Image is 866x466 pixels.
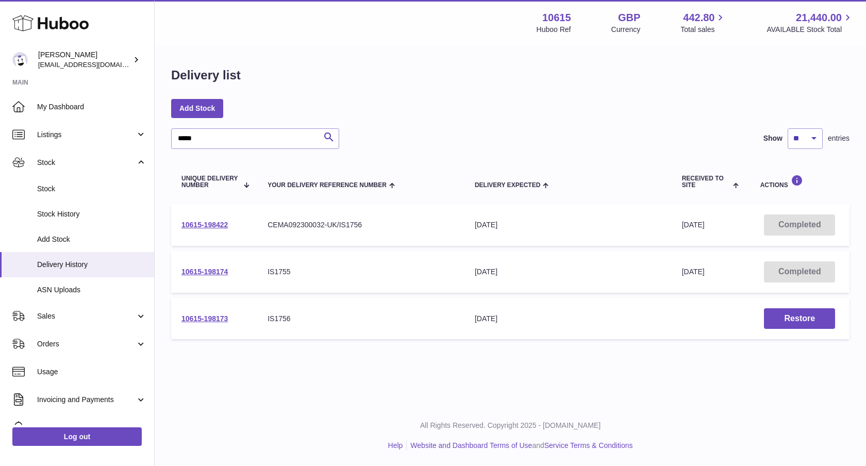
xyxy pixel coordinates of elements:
div: [DATE] [475,314,661,324]
a: Website and Dashboard Terms of Use [410,441,532,450]
a: 10615-198174 [181,268,228,276]
h1: Delivery list [171,67,241,84]
span: Invoicing and Payments [37,395,136,405]
span: Sales [37,311,136,321]
span: [EMAIL_ADDRESS][DOMAIN_NAME] [38,60,152,69]
div: [DATE] [475,220,661,230]
a: Add Stock [171,99,223,118]
p: All Rights Reserved. Copyright 2025 - [DOMAIN_NAME] [163,421,858,430]
div: IS1756 [268,314,454,324]
span: Unique Delivery Number [181,175,238,189]
a: 10615-198173 [181,314,228,323]
a: Help [388,441,403,450]
label: Show [763,134,782,143]
span: Orders [37,339,136,349]
strong: GBP [618,11,640,25]
span: Received to Site [682,175,731,189]
img: fulfillment@fable.com [12,52,28,68]
div: [PERSON_NAME] [38,50,131,70]
span: Total sales [680,25,726,35]
span: Add Stock [37,235,146,244]
div: Actions [760,175,839,189]
div: IS1755 [268,267,454,277]
div: CEMA092300032-UK/IS1756 [268,220,454,230]
a: 10615-198422 [181,221,228,229]
span: Stock History [37,209,146,219]
span: Stock [37,184,146,194]
a: Log out [12,427,142,446]
span: 442.80 [683,11,714,25]
span: [DATE] [682,221,705,229]
div: [DATE] [475,267,661,277]
span: Usage [37,367,146,377]
a: Service Terms & Conditions [544,441,633,450]
span: 21,440.00 [796,11,842,25]
span: Stock [37,158,136,168]
span: Delivery History [37,260,146,270]
span: Delivery Expected [475,182,540,189]
span: Listings [37,130,136,140]
span: Your Delivery Reference Number [268,182,387,189]
span: entries [828,134,850,143]
a: 21,440.00 AVAILABLE Stock Total [767,11,854,35]
span: My Dashboard [37,102,146,112]
span: [DATE] [682,268,705,276]
span: Cases [37,423,146,432]
li: and [407,441,632,451]
div: Huboo Ref [537,25,571,35]
span: AVAILABLE Stock Total [767,25,854,35]
div: Currency [611,25,641,35]
strong: 10615 [542,11,571,25]
span: ASN Uploads [37,285,146,295]
button: Restore [764,308,835,329]
a: 442.80 Total sales [680,11,726,35]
